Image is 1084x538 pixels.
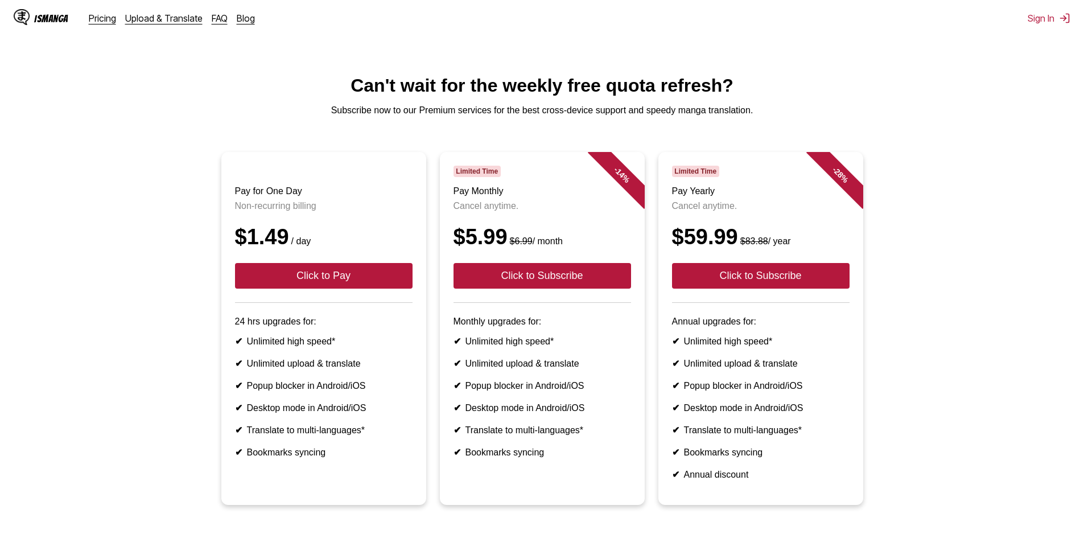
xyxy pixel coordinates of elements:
[235,381,242,391] b: ✔
[672,359,679,368] b: ✔
[454,166,501,177] span: Limited Time
[235,358,413,369] li: Unlimited upload & translate
[289,236,311,246] small: / day
[672,380,850,391] li: Popup blocker in Android/iOS
[672,403,679,413] b: ✔
[454,381,461,391] b: ✔
[587,141,656,209] div: - 14 %
[454,263,631,289] button: Click to Subscribe
[672,358,850,369] li: Unlimited upload & translate
[212,13,228,24] a: FAQ
[672,425,679,435] b: ✔
[672,201,850,211] p: Cancel anytime.
[672,469,850,480] li: Annual discount
[235,380,413,391] li: Popup blocker in Android/iOS
[235,403,413,413] li: Desktop mode in Android/iOS
[454,447,461,457] b: ✔
[454,425,631,436] li: Translate to multi-languages*
[740,236,768,246] s: $83.88
[672,186,850,196] h3: Pay Yearly
[454,425,461,435] b: ✔
[14,9,89,27] a: IsManga LogoIsManga
[235,336,413,347] li: Unlimited high speed*
[672,263,850,289] button: Click to Subscribe
[510,236,533,246] s: $6.99
[672,317,850,327] p: Annual upgrades for:
[454,201,631,211] p: Cancel anytime.
[672,447,679,457] b: ✔
[235,447,242,457] b: ✔
[738,236,791,246] small: / year
[235,336,242,346] b: ✔
[125,13,203,24] a: Upload & Translate
[454,447,631,458] li: Bookmarks syncing
[672,470,679,479] b: ✔
[672,225,850,249] div: $59.99
[672,403,850,413] li: Desktop mode in Android/iOS
[672,381,679,391] b: ✔
[454,358,631,369] li: Unlimited upload & translate
[235,201,413,211] p: Non-recurring billing
[454,359,461,368] b: ✔
[1028,13,1070,24] button: Sign In
[235,225,413,249] div: $1.49
[454,403,631,413] li: Desktop mode in Android/iOS
[1059,13,1070,24] img: Sign out
[454,336,461,346] b: ✔
[235,186,413,196] h3: Pay for One Day
[235,263,413,289] button: Click to Pay
[672,447,850,458] li: Bookmarks syncing
[454,186,631,196] h3: Pay Monthly
[454,380,631,391] li: Popup blocker in Android/iOS
[235,447,413,458] li: Bookmarks syncing
[235,359,242,368] b: ✔
[806,141,874,209] div: - 28 %
[454,403,461,413] b: ✔
[672,336,850,347] li: Unlimited high speed*
[454,317,631,327] p: Monthly upgrades for:
[672,336,679,346] b: ✔
[9,75,1075,96] h1: Can't wait for the weekly free quota refresh?
[672,166,719,177] span: Limited Time
[454,225,631,249] div: $5.99
[235,425,413,436] li: Translate to multi-languages*
[89,13,116,24] a: Pricing
[14,9,30,25] img: IsManga Logo
[235,403,242,413] b: ✔
[454,336,631,347] li: Unlimited high speed*
[235,425,242,435] b: ✔
[237,13,255,24] a: Blog
[235,317,413,327] p: 24 hrs upgrades for:
[34,13,68,24] div: IsManga
[9,105,1075,116] p: Subscribe now to our Premium services for the best cross-device support and speedy manga translat...
[672,425,850,436] li: Translate to multi-languages*
[508,236,563,246] small: / month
